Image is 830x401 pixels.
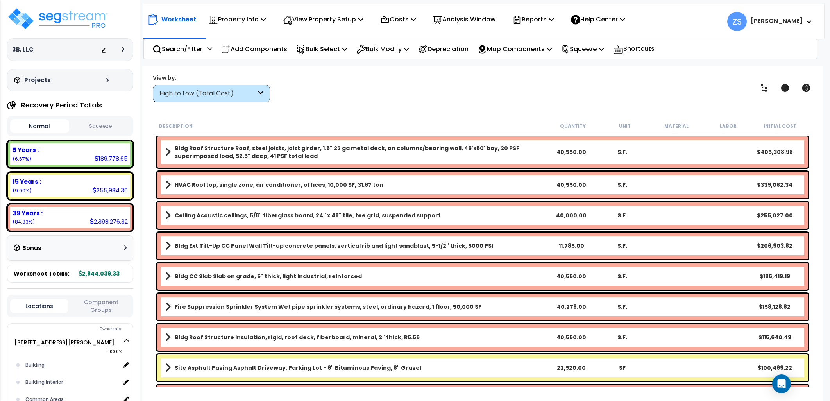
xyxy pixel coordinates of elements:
[720,123,737,129] small: Labor
[13,209,43,217] b: 39 Years :
[152,44,202,54] p: Search/Filter
[283,14,363,25] p: View Property Setup
[619,123,631,129] small: Unit
[546,242,597,250] div: 11,785.00
[165,144,546,160] a: Assembly Title
[161,14,196,25] p: Worksheet
[546,333,597,341] div: 40,550.00
[356,44,409,54] p: Bulk Modify
[23,324,133,334] div: Ownership
[90,217,128,226] div: 2,398,276.32
[93,186,128,194] div: 255,984.36
[414,40,473,58] div: Depreciation
[749,211,800,219] div: $255,027.00
[165,240,546,251] a: Assembly Title
[23,378,120,387] div: Building Interior
[175,333,420,341] b: Bldg Roof Structure Insulation, rigid, roof deck, fiberboard, mineral, 2" thick, R5.56
[478,44,552,54] p: Map Components
[561,44,604,54] p: Squeeze
[13,146,39,154] b: 5 Years :
[597,211,648,219] div: S.F.
[571,14,625,25] p: Help Center
[597,181,648,189] div: S.F.
[664,123,689,129] small: Material
[749,148,800,156] div: $405,308.98
[79,270,120,277] b: 2,844,039.33
[24,76,51,84] h3: Projects
[13,177,41,186] b: 15 Years :
[13,218,35,225] small: (84.33%)
[609,39,659,59] div: Shortcuts
[175,272,362,280] b: Bldg CC Slab Slab on grade, 5" thick, light industrial, reinforced
[597,242,648,250] div: S.F.
[727,12,747,31] span: ZS
[165,362,546,373] a: Assembly Title
[13,156,31,162] small: (6.67%)
[165,271,546,282] a: Assembly Title
[10,119,69,133] button: Normal
[613,43,655,55] p: Shortcuts
[7,7,109,30] img: logo_pro_r.png
[597,148,648,156] div: S.F.
[165,301,546,312] a: Assembly Title
[597,272,648,280] div: S.F.
[751,17,803,25] b: [PERSON_NAME]
[560,123,586,129] small: Quantity
[21,101,102,109] h4: Recovery Period Totals
[597,333,648,341] div: S.F.
[546,272,597,280] div: 40,550.00
[22,245,41,252] h3: Bonus
[175,242,493,250] b: Bldg Ext Tilt-Up CC Panel Wall Tilt-up concrete panels, vertical rib and light sandblast, 5-1/2" ...
[217,40,292,58] div: Add Components
[546,364,597,372] div: 22,520.00
[165,332,546,343] a: Assembly Title
[10,299,68,313] button: Locations
[546,181,597,189] div: 40,550.00
[749,242,800,250] div: $206,903.82
[749,364,800,372] div: $100,469.22
[165,210,546,221] a: Assembly Title
[12,46,34,54] h3: 3B, LLC
[175,364,421,372] b: Site Asphalt Paving Asphalt Driveway, Parking Lot - 6" Bituminous Paving, 8" Gravel
[296,44,347,54] p: Bulk Select
[546,303,597,311] div: 40,278.00
[546,211,597,219] div: 40,000.00
[772,374,791,393] div: Open Intercom Messenger
[175,211,441,219] b: Ceiling Acoustic ceilings, 5/8" fiberglass board, 24" x 48" tile, tee grid, suspended support
[221,44,287,54] p: Add Components
[153,74,270,82] div: View by:
[71,120,130,133] button: Squeeze
[95,154,128,163] div: 189,778.65
[749,333,800,341] div: $115,640.49
[749,272,800,280] div: $186,419.19
[512,14,554,25] p: Reports
[165,179,546,190] a: Assembly Title
[546,148,597,156] div: 40,550.00
[209,14,266,25] p: Property Info
[23,360,120,370] div: Building
[433,14,495,25] p: Analysis Window
[72,298,130,314] button: Component Groups
[159,123,193,129] small: Description
[159,89,256,98] div: High to Low (Total Cost)
[14,270,69,277] span: Worksheet Totals:
[14,338,114,346] a: [STREET_ADDRESS][PERSON_NAME] 100.0%
[597,364,648,372] div: SF
[175,181,383,189] b: HVAC Rooftop, single zone, air conditioner, offices, 10,000 SF, 31.67 ton
[418,44,469,54] p: Depreciation
[175,303,481,311] b: Fire Suppression Sprinkler System Wet pipe sprinkler systems, steel, ordinary hazard, 1 floor, 50...
[175,144,546,160] b: Bldg Roof Structure Roof, steel joists, joist girder, 1.5" 22 ga metal deck, on columns/bearing w...
[764,123,796,129] small: Initial Cost
[749,303,800,311] div: $158,128.82
[597,303,648,311] div: S.F.
[380,14,416,25] p: Costs
[13,187,32,194] small: (9.00%)
[108,347,129,356] span: 100.0%
[749,181,800,189] div: $339,082.34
